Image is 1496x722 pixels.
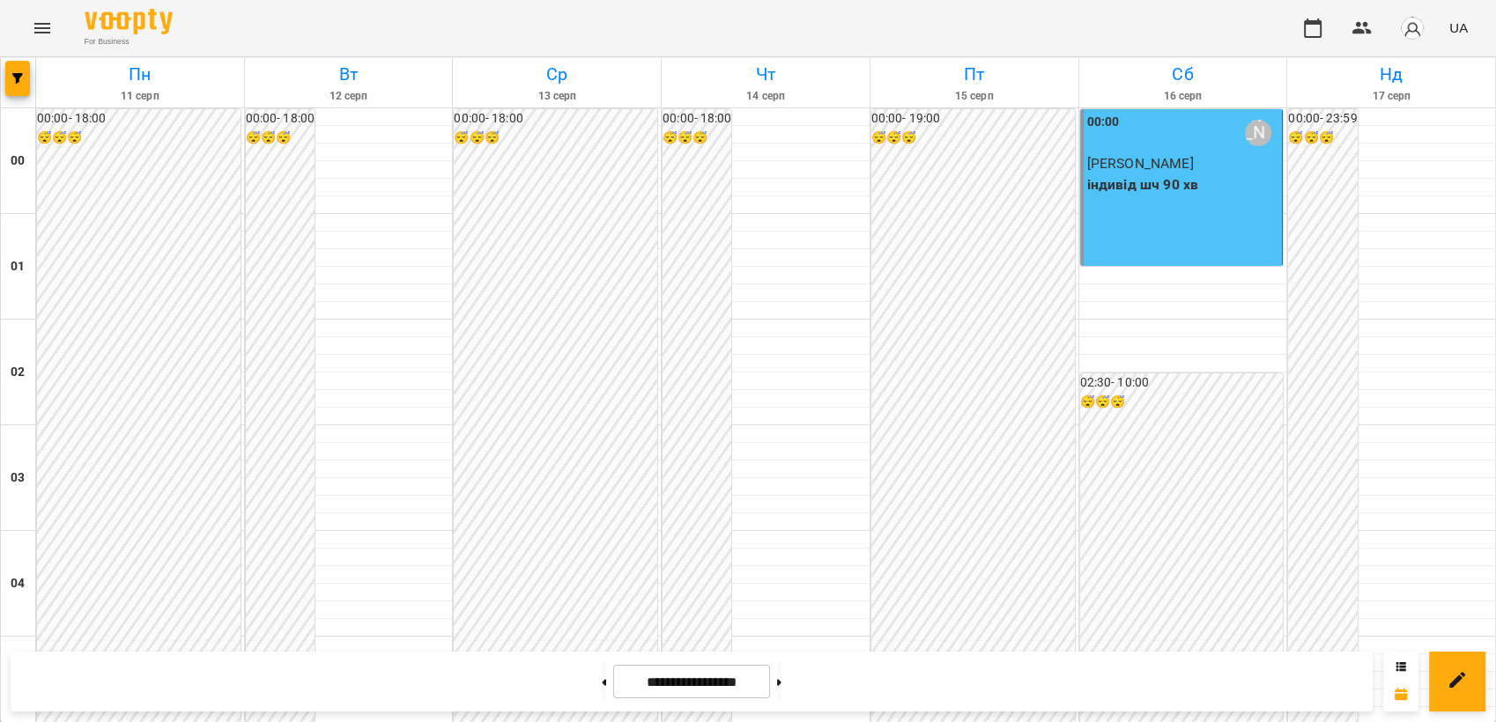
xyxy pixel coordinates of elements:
h6: 02 [11,363,25,382]
h6: 00:00 - 18:00 [663,109,731,129]
h6: Пн [39,61,241,88]
span: For Business [85,36,173,48]
h6: 😴😴😴 [871,129,1075,148]
h6: Сб [1082,61,1285,88]
img: avatar_s.png [1400,16,1425,41]
label: 00:00 [1087,113,1120,132]
h6: 00:00 - 18:00 [37,109,241,129]
h6: 😴😴😴 [37,129,241,148]
h6: 14 серп [664,88,867,105]
button: Menu [21,7,63,49]
h6: 😴😴😴 [1080,393,1284,412]
button: UA [1442,11,1475,44]
h6: 00:00 - 18:00 [246,109,315,129]
h6: Ср [455,61,658,88]
h6: Вт [248,61,450,88]
h6: 17 серп [1290,88,1492,105]
h6: Нд [1290,61,1492,88]
h6: 00:00 - 19:00 [871,109,1075,129]
h6: 11 серп [39,88,241,105]
img: Voopty Logo [85,9,173,34]
span: [PERSON_NAME] [1087,155,1194,172]
h6: 😴😴😴 [246,129,315,148]
h6: 04 [11,574,25,593]
span: UA [1449,18,1468,37]
h6: 😴😴😴 [1288,129,1357,148]
h6: Чт [664,61,867,88]
p: індивід шч 90 хв [1087,174,1279,195]
h6: 00 [11,151,25,171]
h6: 13 серп [455,88,658,105]
h6: Пт [873,61,1076,88]
h6: 02:30 - 10:00 [1080,373,1284,393]
h6: 15 серп [873,88,1076,105]
h6: 16 серп [1082,88,1285,105]
h6: 00:00 - 18:00 [454,109,657,129]
h6: 00:00 - 23:59 [1288,109,1357,129]
h6: 😴😴😴 [454,129,657,148]
h6: 😴😴😴 [663,129,731,148]
div: Панасенко Дарина [1245,120,1271,146]
h6: 01 [11,257,25,276]
h6: 03 [11,468,25,488]
h6: 12 серп [248,88,450,105]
